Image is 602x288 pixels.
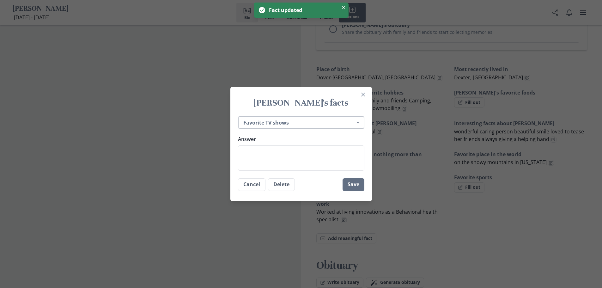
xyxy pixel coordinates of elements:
[340,4,347,11] button: Close
[268,178,295,191] button: Delete
[343,178,364,191] button: Save
[238,135,361,143] label: Answer
[238,116,364,129] select: Question
[238,97,364,108] h1: [PERSON_NAME]'s facts
[358,89,368,100] button: Close
[269,6,336,14] div: Fact updated
[238,178,265,191] button: Cancel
